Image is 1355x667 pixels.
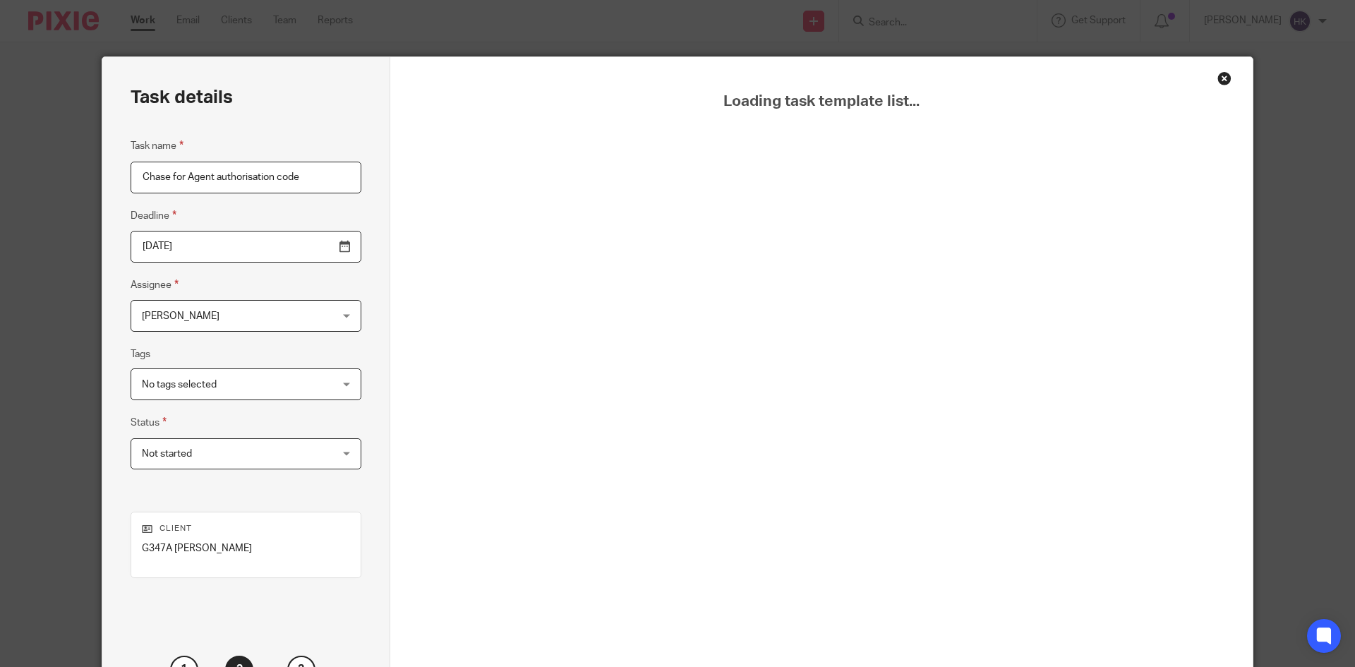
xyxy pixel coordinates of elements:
[142,541,350,555] p: G347A [PERSON_NAME]
[142,523,350,534] p: Client
[131,347,150,361] label: Tags
[131,208,176,224] label: Deadline
[142,311,219,321] span: [PERSON_NAME]
[131,85,233,109] h2: Task details
[131,162,361,193] input: Task name
[131,414,167,431] label: Status
[426,92,1218,111] span: Loading task template list...
[142,449,192,459] span: Not started
[131,138,183,154] label: Task name
[1217,71,1231,85] div: Close this dialog window
[131,231,361,263] input: Use the arrow keys to pick a date
[131,277,179,293] label: Assignee
[142,380,217,390] span: No tags selected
